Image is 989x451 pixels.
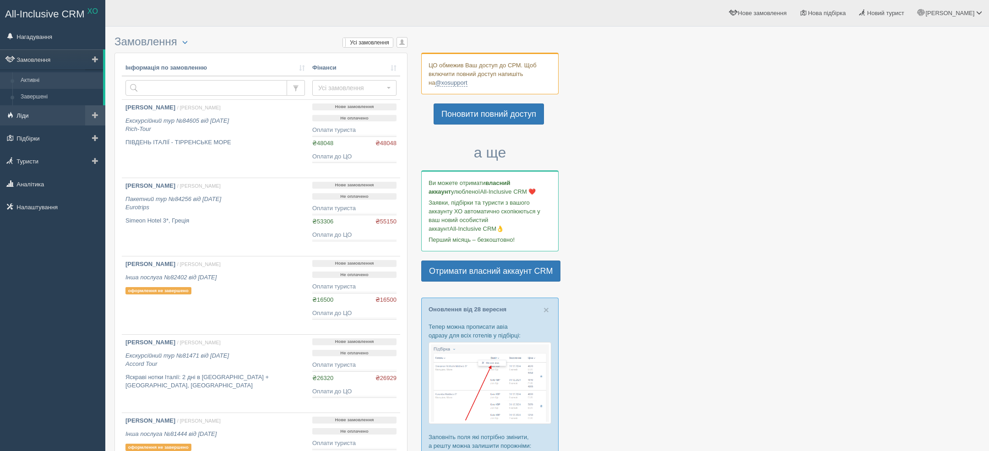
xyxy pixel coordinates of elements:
[125,430,217,437] i: Інша послуга №81444 від [DATE]
[312,350,397,357] p: Не оплачено
[434,103,544,125] a: Поновити повний доступ
[114,36,408,48] h3: Замовлення
[429,235,551,244] p: Перший місяць – безкоштовно!
[375,374,397,383] span: ₴26929
[312,140,333,147] span: ₴48048
[375,139,397,148] span: ₴48048
[738,10,787,16] span: Нове замовлення
[312,126,397,135] div: Оплати туриста
[429,179,511,195] b: власний аккаунт
[177,418,221,424] span: / [PERSON_NAME]
[122,178,309,256] a: [PERSON_NAME] / [PERSON_NAME] Пакетний тур №84256 від [DATE]Eurotrips Simeon Hotel 3*, Греція
[312,204,397,213] div: Оплати туриста
[312,182,397,189] p: Нове замовлення
[480,188,536,195] span: All-Inclusive CRM ❤️
[125,339,175,346] b: [PERSON_NAME]
[312,439,397,448] div: Оплати туриста
[312,260,397,267] p: Нове замовлення
[312,417,397,424] p: Нове замовлення
[122,335,309,413] a: [PERSON_NAME] / [PERSON_NAME] Екскурсійний тур №81471 від [DATE]Accord Tour Яскраві нотки Італії:...
[87,7,98,15] sup: XO
[429,322,551,340] p: Тепер можна прописати авіа одразу для всіх готелів у підбірці:
[312,64,397,72] a: Фінанси
[343,38,393,47] label: Усі замовлення
[429,198,551,233] p: Заявки, підбірки та туристи з вашого аккаунту ХО автоматично скопіюються у ваш новий особистий ак...
[312,218,333,225] span: ₴53306
[808,10,846,16] span: Нова підбірка
[16,72,103,89] a: Активні
[312,361,397,369] div: Оплати туриста
[375,217,397,226] span: ₴55150
[429,306,506,313] a: Оновлення від 28 вересня
[375,296,397,304] span: ₴16500
[421,261,560,282] a: Отримати власний аккаунт CRM
[312,193,397,200] p: Не оплачено
[16,89,103,105] a: Завершені
[177,340,221,345] span: / [PERSON_NAME]
[450,225,504,232] span: All-Inclusive CRM👌
[925,10,974,16] span: [PERSON_NAME]
[312,152,397,161] div: Оплати до ЦО
[125,196,221,211] i: Пакетний тур №84256 від [DATE] Eurotrips
[312,387,397,396] div: Оплати до ЦО
[125,182,175,189] b: [PERSON_NAME]
[122,256,309,334] a: [PERSON_NAME] / [PERSON_NAME] Інша послуга №82402 від [DATE] оформлення не завершено
[177,105,221,110] span: / [PERSON_NAME]
[312,428,397,435] p: Не оплачено
[429,342,551,424] img: %D0%BF%D1%96%D0%B4%D0%B1%D1%96%D1%80%D0%BA%D0%B0-%D0%B0%D0%B2%D1%96%D0%B0-1-%D1%81%D1%80%D0%BC-%D...
[125,352,229,368] i: Екскурсійний тур №81471 від [DATE] Accord Tour
[543,305,549,315] button: Close
[318,83,385,92] span: Усі замовлення
[312,103,397,110] p: Нове замовлення
[429,179,551,196] p: Ви можете отримати улюбленої
[125,104,175,111] b: [PERSON_NAME]
[125,274,217,281] i: Інша послуга №82402 від [DATE]
[5,8,85,20] span: All-Inclusive CRM
[122,100,309,178] a: [PERSON_NAME] / [PERSON_NAME] Екскурсійний тур №84605 від [DATE]Rich-Tour ПІВДЕНЬ ІТАЛІЇ - ТІРРЕН...
[125,444,191,451] p: оформлення не завершено
[312,115,397,122] p: Не оплачено
[125,373,305,390] p: Яскраві нотки Італії: 2 дні в [GEOGRAPHIC_DATA] + [GEOGRAPHIC_DATA], [GEOGRAPHIC_DATA]
[125,117,229,133] i: Екскурсійний тур №84605 від [DATE] Rich-Tour
[312,80,397,96] button: Усі замовлення
[435,79,467,87] a: @xosupport
[125,261,175,267] b: [PERSON_NAME]
[867,10,904,16] span: Новий турист
[312,272,397,278] p: Не оплачено
[429,433,551,450] p: Заповніть поля які потрібно змінити, а решту можна залишити порожніми:
[421,145,559,161] h3: а ще
[125,417,175,424] b: [PERSON_NAME]
[177,261,221,267] span: / [PERSON_NAME]
[312,296,333,303] span: ₴16500
[421,53,559,94] div: ЦО обмежив Ваш доступ до СРМ. Щоб включити повний доступ напишіть на
[312,283,397,291] div: Оплати туриста
[125,217,305,225] p: Simeon Hotel 3*, Греція
[0,0,105,26] a: All-Inclusive CRM XO
[125,80,287,96] input: Пошук за номером замовлення, ПІБ або паспортом туриста
[125,138,305,147] p: ПІВДЕНЬ ІТАЛІЇ - ТІРРЕНСЬКЕ МОРЕ
[125,64,305,72] a: Інформація по замовленню
[312,375,333,381] span: ₴26320
[312,231,397,239] div: Оплати до ЦО
[312,309,397,318] div: Оплати до ЦО
[177,183,221,189] span: / [PERSON_NAME]
[312,338,397,345] p: Нове замовлення
[125,287,191,294] p: оформлення не завершено
[543,304,549,315] span: ×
